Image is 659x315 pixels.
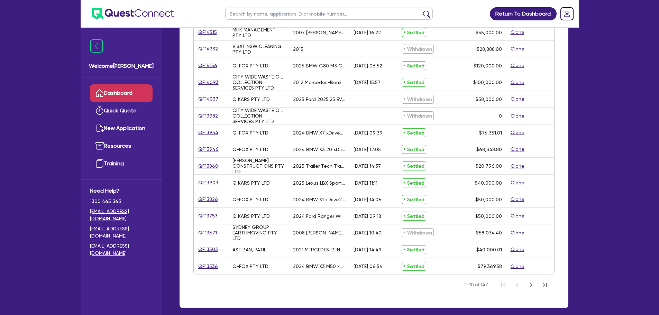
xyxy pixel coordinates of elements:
[198,195,218,203] a: QF13826
[510,129,525,137] button: Clone
[354,147,381,152] div: [DATE] 12:05
[293,180,345,186] div: 2025 Lexus LBX Sports Luxury 2WD 1.5L Hybrid Auto CVT SUV
[402,212,426,221] span: Settled
[354,263,383,269] div: [DATE] 06:54
[90,39,103,53] img: icon-menu-close
[476,96,502,102] span: $58,000.00
[402,128,426,137] span: Settled
[510,278,524,292] button: Previous Page
[90,84,153,102] a: Dashboard
[477,46,502,52] span: $28,888.00
[232,147,268,152] div: Q-FOX PTY LTD
[232,130,268,136] div: Q-FOX PTY LTD
[293,197,345,202] div: 2024 BMW X1 xDrive20i
[510,95,525,103] button: Clone
[198,179,219,187] a: QF13903
[293,130,345,136] div: 2024 BMW X7 xDrive40d G07
[232,44,285,55] div: VISAT NSW CLEANING PTY LTD
[510,212,525,220] button: Clone
[510,62,525,70] button: Clone
[402,178,426,187] span: Settled
[478,263,502,269] span: $79,369.58
[293,213,345,219] div: 2024 Ford Ranger WILDTRAK 3.0L V6
[510,262,525,270] button: Clone
[476,247,502,252] span: $40,000.01
[198,129,219,137] a: QF13954
[538,278,552,292] button: Last Page
[293,147,345,152] div: 2024 BMW X3 20 xDrive G45
[232,263,268,269] div: Q-FOX PTY LTD
[90,208,153,222] a: [EMAIL_ADDRESS][DOMAIN_NAME]
[402,61,426,70] span: Settled
[198,245,218,253] a: QF13503
[354,180,377,186] div: [DATE] 11:11
[510,78,525,86] button: Clone
[510,145,525,153] button: Clone
[198,229,217,237] a: QF13671
[475,197,502,202] span: $50,000.00
[402,145,426,154] span: Settled
[95,159,104,168] img: training
[354,247,382,252] div: [DATE] 14:49
[225,8,433,20] input: Search by name, application ID or mobile number...
[198,45,218,53] a: QF14332
[293,63,345,68] div: 2025 BMW G80 M3 Competition M xDrive Sedan Sedan
[90,187,153,195] span: Need Help?
[499,113,502,119] div: 0
[198,262,218,270] a: QF13536
[293,30,345,35] div: 2007 [PERSON_NAME] SIDE LIFTER
[293,163,345,169] div: 2025 Trailer Tech Tradie Pack Trailer - Independent Suspension
[198,162,219,170] a: QF13860
[232,27,285,38] div: MHK MANAGEMENT PTY LTD
[465,281,488,288] span: 1-10 of 147
[402,245,426,254] span: Settled
[232,158,285,174] div: [PERSON_NAME] CONSTRUCTIONS PTY LTD
[510,162,525,170] button: Clone
[510,245,525,253] button: Clone
[198,212,218,220] a: QF13753
[476,147,502,152] span: $68,348.80
[198,145,219,153] a: QF13946
[510,229,525,237] button: Clone
[293,46,303,52] div: 2015
[402,228,434,237] span: Withdrawn
[293,263,345,269] div: 2024 BMW X3 M50 xDrive G45
[90,155,153,173] a: Training
[476,163,502,169] span: $20,796.00
[510,112,525,120] button: Clone
[473,80,502,85] span: $100,000.00
[232,74,285,91] div: CITY WIDE WASTE OIL COLLECTION SERVICES PTY LTD
[479,130,502,136] span: $76,351.01
[510,45,525,53] button: Clone
[232,247,266,252] div: ASTIBAN, PATIL
[402,45,434,54] span: Withdrawn
[354,63,382,68] div: [DATE] 06:52
[95,124,104,132] img: new-application
[293,247,345,252] div: 2021 MERCEDES-BENZ CLA200 Coupe
[92,8,174,19] img: quest-connect-logo-blue
[524,278,538,292] button: Next Page
[293,230,345,235] div: 2008 [PERSON_NAME] 12-22 B Double
[232,108,285,124] div: CITY WIDE WASTE OIL COLLECTION SERVICES PTY LTD
[402,78,426,87] span: Settled
[90,137,153,155] a: Resources
[354,130,383,136] div: [DATE] 09:39
[232,96,270,102] div: Q KARS PTY LTD
[476,30,502,35] span: $55,000.00
[510,28,525,36] button: Clone
[198,95,219,103] a: QF14037
[402,28,426,37] span: Settled
[490,7,557,20] a: Return To Dashboard
[354,230,382,235] div: [DATE] 10:40
[354,80,381,85] div: [DATE] 15:57
[293,80,345,85] div: 2012 Mercedes-Benz Sprinter 906
[476,230,502,235] span: $58,034.40
[510,195,525,203] button: Clone
[475,213,502,219] span: $50,000.00
[558,5,576,23] a: Dropdown toggle
[402,111,434,120] span: Withdrawn
[232,213,270,219] div: Q KARS PTY LTD
[402,195,426,204] span: Settled
[510,179,525,187] button: Clone
[89,62,154,70] span: Welcome [PERSON_NAME]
